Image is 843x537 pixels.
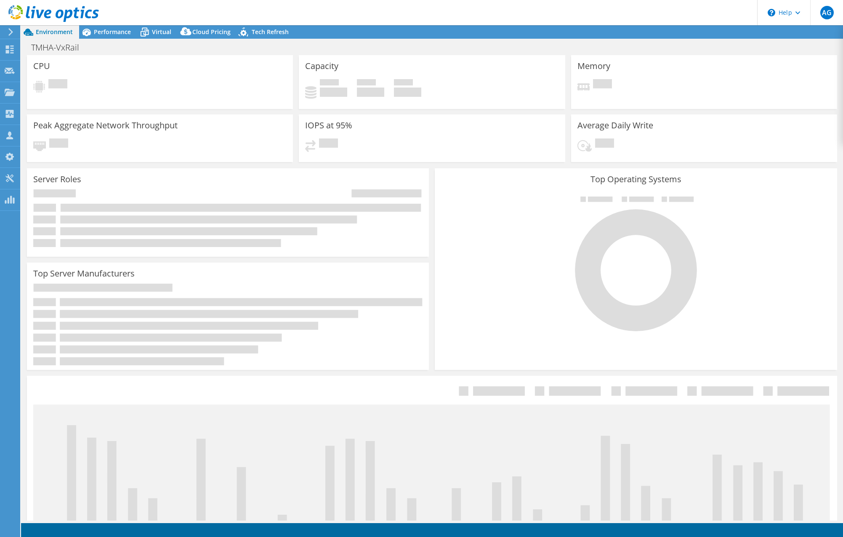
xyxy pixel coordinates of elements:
[27,43,92,52] h1: TMHA-VxRail
[305,121,352,130] h3: IOPS at 95%
[33,175,81,184] h3: Server Roles
[320,79,339,88] span: Used
[768,9,775,16] svg: \n
[305,61,338,71] h3: Capacity
[357,79,376,88] span: Free
[94,28,131,36] span: Performance
[593,79,612,90] span: Pending
[441,175,830,184] h3: Top Operating Systems
[33,121,178,130] h3: Peak Aggregate Network Throughput
[49,138,68,150] span: Pending
[36,28,73,36] span: Environment
[595,138,614,150] span: Pending
[577,61,610,71] h3: Memory
[152,28,171,36] span: Virtual
[319,138,338,150] span: Pending
[577,121,653,130] h3: Average Daily Write
[252,28,289,36] span: Tech Refresh
[320,88,347,97] h4: 0 GiB
[394,79,413,88] span: Total
[48,79,67,90] span: Pending
[192,28,231,36] span: Cloud Pricing
[33,61,50,71] h3: CPU
[820,6,834,19] span: AG
[33,269,135,278] h3: Top Server Manufacturers
[357,88,384,97] h4: 0 GiB
[394,88,421,97] h4: 0 GiB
